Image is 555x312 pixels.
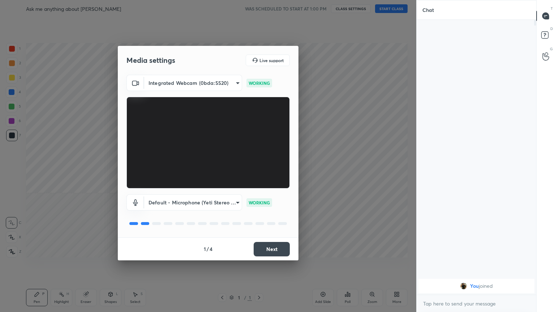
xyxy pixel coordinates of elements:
p: G [550,46,553,52]
h4: / [207,245,209,253]
p: Chat [417,0,440,19]
div: grid [417,277,536,295]
span: joined [479,283,493,289]
h4: 1 [204,245,206,253]
span: You [470,283,479,289]
p: WORKING [249,199,270,206]
p: D [550,26,553,31]
div: Integrated Webcam (0bda:5520) [144,194,242,211]
img: 972cef165c4e428681d13a87c9ec34ae.jpg [460,282,467,290]
h2: Media settings [126,56,175,65]
p: T [551,6,553,11]
button: Next [254,242,290,256]
h5: Live support [259,58,284,62]
div: Integrated Webcam (0bda:5520) [144,75,242,91]
h4: 4 [210,245,212,253]
p: WORKING [249,80,270,86]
